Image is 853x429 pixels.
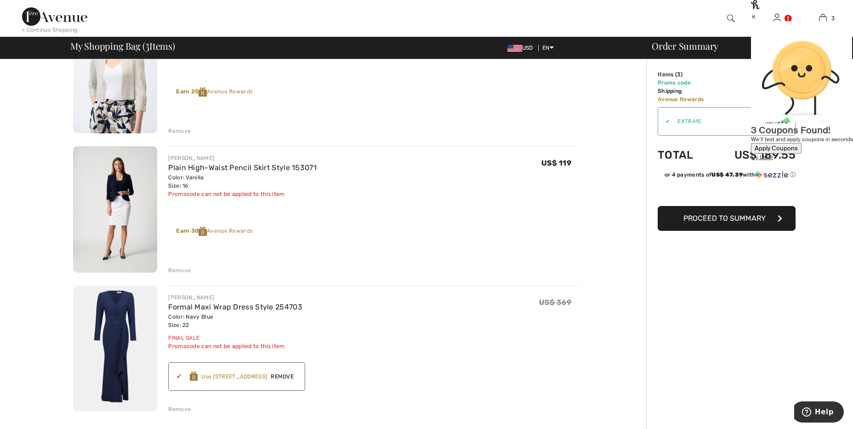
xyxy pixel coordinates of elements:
span: Proceed to Summary [683,214,766,223]
div: Order Summary [641,41,847,51]
div: ✔ [176,371,189,382]
img: My Bag [819,13,827,24]
img: Formal Maxi Wrap Dress Style 254703 [73,286,157,412]
div: Promocode can not be applied to this item [168,342,302,350]
strong: Earn 25 [176,88,207,95]
img: US Dollar [507,45,522,52]
td: Free [717,87,796,95]
div: Color: Navy Blue Size: 22 [168,313,302,329]
img: My Info [773,13,781,24]
td: Avenue Rewards [658,95,717,103]
a: Sign In [773,14,781,23]
div: Color: Vanilla Size: 16 [168,173,317,190]
td: US$ -12.45 [717,79,796,87]
td: used [717,95,796,103]
button: Proceed to Summary [658,206,796,231]
span: 1000 [782,96,796,103]
div: or 4 payments ofUS$ 47.39withSezzle Click to learn more about Sezzle [658,171,796,182]
img: Plain High-Waist Pencil Skirt Style 153071 [73,146,157,273]
span: 3 [831,14,835,23]
a: Formal Maxi Wrap Dress Style 254703 [168,303,302,311]
span: US$ 119 [541,159,571,167]
td: US$ 189.55 [717,139,796,171]
td: US$ 202.00 [717,70,796,79]
div: Use [STREET_ADDRESS] [201,372,267,381]
div: [PERSON_NAME] [168,293,302,302]
span: Remove [765,117,788,126]
div: ✔ [658,117,670,126]
iframe: PayPal-paypal [658,182,796,203]
div: [PERSON_NAME] [168,154,317,162]
div: [PERSON_NAME] [754,26,799,36]
img: Reward-Logo.svg [190,372,198,381]
span: My Shopping Bag ( Items) [70,41,175,51]
div: Avenue Rewards [176,87,253,97]
iframe: Opens a widget where you can find more information [794,401,844,424]
div: Promocode can not be applied to this item [168,190,317,198]
span: US$ 369 [539,298,571,307]
img: Sezzle [755,171,788,179]
img: search the website [727,13,735,24]
img: Reward-Logo.svg [199,227,207,236]
img: 1ère Avenue [22,7,87,26]
span: EN [542,45,554,51]
div: Remove [168,127,191,135]
img: Chic Cover-Up Top Style 251900 [73,7,157,133]
div: Remove [168,266,191,275]
strong: Earn 30 [176,228,207,234]
td: Total [658,139,717,171]
div: or 4 payments of with [665,171,796,179]
td: Items ( ) [658,70,717,79]
div: Remove [168,405,191,413]
img: Reward-Logo.svg [199,87,207,97]
a: 3 [800,13,845,24]
td: Shipping [658,87,717,95]
div: Final Sale [168,334,302,342]
span: USD [507,45,537,51]
span: 3 [677,71,681,78]
span: 3 [145,39,149,51]
span: US$ 47.39 [711,172,743,178]
a: Plain High-Waist Pencil Skirt Style 153071 [168,163,317,172]
input: Promo code [670,108,765,135]
div: Avenue Rewards [176,227,253,236]
span: Remove [267,372,297,381]
div: < Continue Shopping [22,26,78,34]
td: Promo code [658,79,717,87]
